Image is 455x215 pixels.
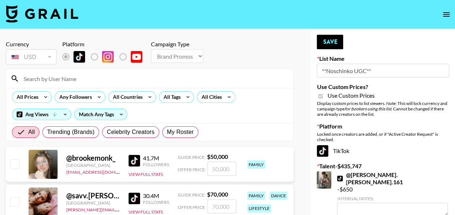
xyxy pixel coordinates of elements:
div: Locked once creators are added, or if "Active Creator Request" is checked. [317,131,449,142]
div: Currency [6,41,56,48]
button: Save [317,35,343,49]
div: Internal Notes: [337,196,448,201]
div: Followers [143,199,169,205]
a: @[PERSON_NAME].[PERSON_NAME].161 [337,171,448,186]
div: Match Any Tags [75,109,127,120]
label: Platform [317,123,449,130]
div: dance [270,191,287,200]
div: All Prices [12,92,40,102]
img: Instagram [102,51,114,63]
div: family [247,160,265,169]
div: lifestyle [247,204,271,212]
div: Display custom prices to list viewers. Note: This will lock currency and campaign type . Cannot b... [317,101,449,117]
span: All [28,128,35,136]
img: Grail Talent [6,5,78,22]
label: Talent - $ 435,747 [317,163,449,170]
span: Celebrity Creators [107,128,155,136]
span: Offer Price: [178,205,206,210]
input: 70,000 [207,199,236,213]
strong: $ 50,000 [207,153,228,160]
img: TikTok [337,176,343,181]
button: View Full Stats [129,209,163,215]
span: My Roster [167,128,194,136]
div: [GEOGRAPHIC_DATA] [66,163,120,168]
div: USD [7,51,55,63]
input: Search by User Name [19,73,289,84]
div: TikTok [317,145,449,157]
div: 30.4M [143,192,169,199]
div: All Countries [109,92,144,102]
a: [EMAIL_ADDRESS][DOMAIN_NAME] [66,168,139,175]
div: Any Followers [55,92,93,102]
label: Use Custom Prices? [317,83,449,90]
span: Guide Price: [178,192,206,198]
div: All Cities [197,92,223,102]
div: Campaign Type [151,41,203,48]
div: family [247,191,265,200]
div: Currency is locked to USD [6,48,56,66]
div: 41.7M [143,155,169,162]
span: Use Custom Prices [327,92,374,99]
img: YouTube [131,51,142,63]
img: TikTok [129,193,140,204]
div: [GEOGRAPHIC_DATA] [66,200,120,206]
span: Trending (Brands) [47,128,94,136]
em: for bookers using this list [344,106,391,111]
label: List Name [317,55,449,62]
span: Guide Price: [178,155,206,160]
div: List locked to TikTok. [62,49,148,64]
button: View Full Stats [129,172,163,177]
span: Offer Price: [178,167,206,172]
strong: $ 70,000 [207,191,228,198]
div: @ savv.[PERSON_NAME] [66,191,120,200]
div: Platform [62,41,148,48]
div: Followers [143,162,169,167]
div: @ brookemonk_ [66,153,120,163]
div: Avg Views [12,109,71,120]
a: [PERSON_NAME][EMAIL_ADDRESS][DOMAIN_NAME] [66,206,173,212]
input: 50,000 [207,162,236,176]
img: TikTok [73,51,85,63]
div: All Tags [159,92,182,102]
button: open drawer [439,7,454,22]
img: TikTok [129,155,140,166]
img: TikTok [317,145,328,157]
